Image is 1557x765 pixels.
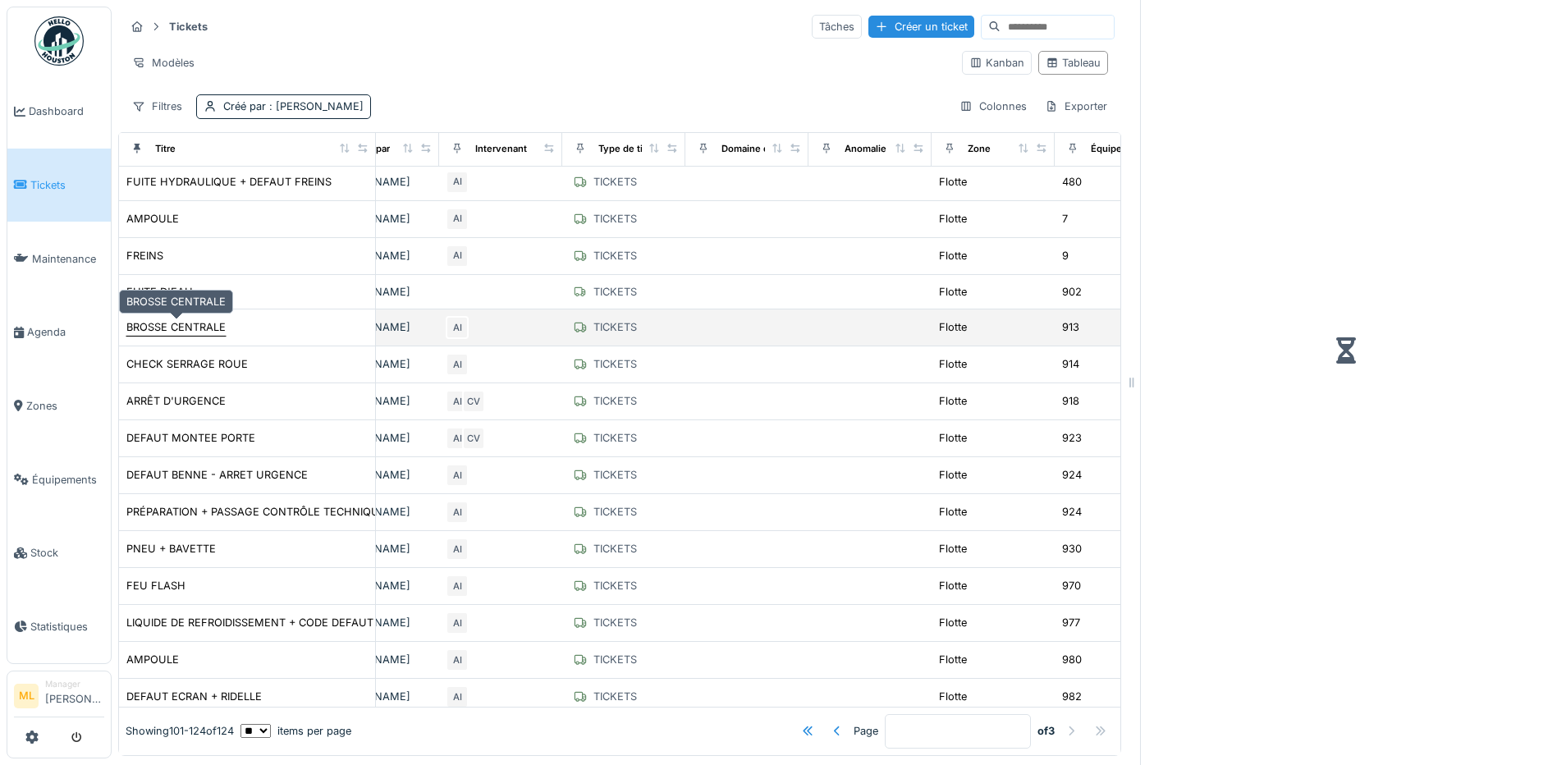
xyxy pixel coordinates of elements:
div: ARRÊT D'URGENCE [126,393,226,409]
div: TICKETS [593,248,637,263]
div: Créé par [223,98,364,114]
div: FUITE HYDRAULIQUE + DEFAUT FREINS [126,174,332,190]
div: [PERSON_NAME] [323,467,433,483]
strong: of 3 [1037,724,1055,740]
div: BROSSE CENTRALE [119,290,233,314]
a: Équipements [7,442,111,516]
div: AI [446,208,469,231]
div: Flotte [939,430,967,446]
span: Stock [30,545,104,561]
div: Flotte [939,467,967,483]
a: Statistiques [7,590,111,664]
div: [PERSON_NAME] [323,393,433,409]
div: TICKETS [593,319,637,335]
div: AI [446,538,469,561]
div: Flotte [939,578,967,593]
div: Flotte [939,174,967,190]
div: 924 [1062,467,1082,483]
div: AI [446,316,469,339]
div: 914 [1062,356,1079,372]
div: 913 [1062,319,1079,335]
div: Flotte [939,248,967,263]
div: [PERSON_NAME] [323,652,433,667]
div: Intervenant [475,142,527,156]
div: AI [446,245,469,268]
div: 7 [1062,211,1068,227]
div: Flotte [939,393,967,409]
div: TICKETS [593,393,637,409]
div: Anomalie [845,142,886,156]
div: Flotte [939,615,967,630]
span: Agenda [27,324,104,340]
div: Zone [968,142,991,156]
div: [PERSON_NAME] [323,504,433,520]
div: Showing 101 - 124 of 124 [126,724,234,740]
a: Stock [7,516,111,590]
div: AI [446,612,469,634]
div: AI [446,171,469,194]
div: [PERSON_NAME] [323,319,433,335]
div: Tâches [812,15,862,39]
span: Statistiques [30,619,104,634]
a: Zones [7,369,111,443]
div: AI [446,501,469,524]
strong: Tickets [163,19,214,34]
div: AI [446,575,469,598]
div: TICKETS [593,356,637,372]
div: 902 [1062,284,1082,300]
div: Créer un ticket [868,16,974,38]
div: Flotte [939,319,967,335]
div: TICKETS [593,578,637,593]
div: AMPOULE [126,211,179,227]
div: Flotte [939,652,967,667]
div: DEFAUT BENNE - ARRET URGENCE [126,467,308,483]
div: TICKETS [593,430,637,446]
div: [PERSON_NAME] [323,615,433,630]
div: PNEU + BAVETTE [126,541,216,557]
div: FEU FLASH [126,578,185,593]
div: 980 [1062,652,1082,667]
div: TICKETS [593,615,637,630]
div: [PERSON_NAME] [323,578,433,593]
span: Zones [26,398,104,414]
div: Tableau [1046,55,1101,71]
div: TICKETS [593,652,637,667]
div: CV [462,390,485,413]
div: [PERSON_NAME] [323,284,433,300]
div: Manager [45,678,104,690]
div: TICKETS [593,211,637,227]
div: [PERSON_NAME] [323,174,433,190]
div: Modèles [125,51,202,75]
div: AI [446,390,469,413]
div: TICKETS [593,504,637,520]
div: TICKETS [593,284,637,300]
div: TICKETS [593,689,637,704]
div: BROSSE CENTRALE [126,319,226,335]
div: 924 [1062,504,1082,520]
div: CHECK SERRAGE ROUE [126,356,248,372]
div: Type de ticket [598,142,662,156]
div: TICKETS [593,541,637,557]
div: AI [446,353,469,376]
div: 923 [1062,430,1082,446]
li: [PERSON_NAME] [45,678,104,713]
div: AI [446,648,469,671]
a: Agenda [7,295,111,369]
div: [PERSON_NAME] [323,689,433,704]
div: [PERSON_NAME] [323,211,433,227]
div: 977 [1062,615,1080,630]
div: FREINS [126,248,163,263]
div: Flotte [939,689,967,704]
div: 918 [1062,393,1079,409]
a: Dashboard [7,75,111,149]
div: AMPOULE [126,652,179,667]
div: 9 [1062,248,1069,263]
div: Équipement [1091,142,1145,156]
div: 480 [1062,174,1082,190]
div: 982 [1062,689,1082,704]
div: TICKETS [593,467,637,483]
div: DEFAUT ECRAN + RIDELLE [126,689,262,704]
img: Badge_color-CXgf-gQk.svg [34,16,84,66]
div: FUITE D'EAU [126,284,193,300]
span: Dashboard [29,103,104,119]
